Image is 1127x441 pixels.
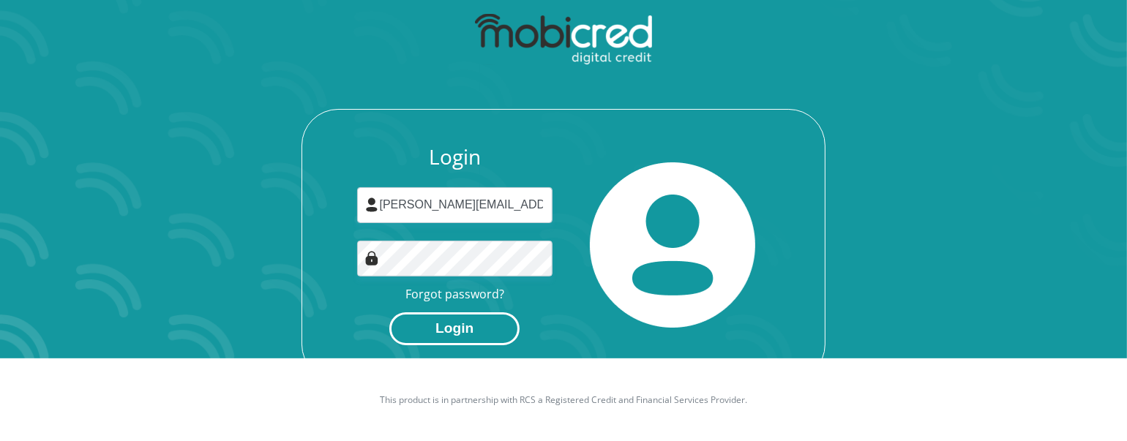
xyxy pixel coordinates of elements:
[364,251,379,265] img: Image
[157,393,970,407] p: This product is in partnership with RCS a Registered Credit and Financial Services Provider.
[475,14,651,65] img: mobicred logo
[364,197,379,212] img: user-icon image
[357,145,553,170] h3: Login
[405,286,504,302] a: Forgot password?
[389,312,520,345] button: Login
[357,187,553,223] input: Username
